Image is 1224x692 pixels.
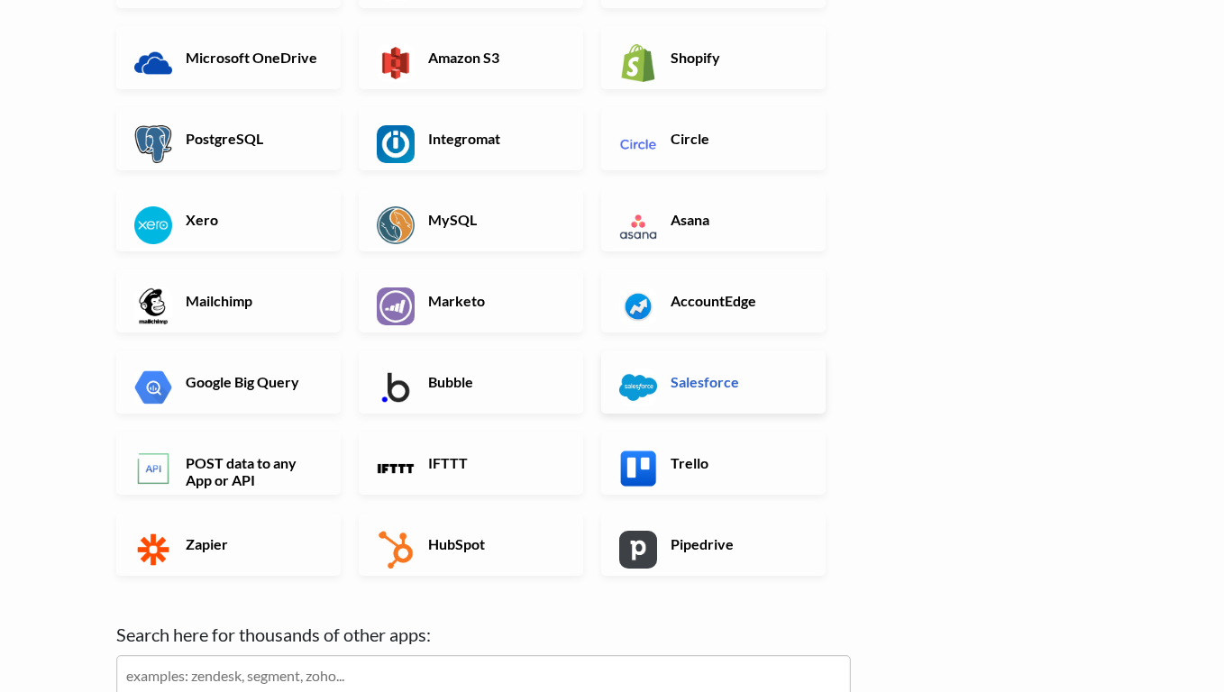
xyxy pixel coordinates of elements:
[359,269,583,332] a: Marketo
[601,188,826,251] a: Asana
[601,513,826,576] a: Pipedrive
[359,432,583,495] a: IFTTT
[181,373,323,390] h6: Google Big Query
[377,287,415,325] img: Marketo App & API
[377,450,415,487] img: IFTTT App & API
[181,454,323,488] h6: POST data to any App or API
[359,107,583,170] a: Integromat
[134,125,172,163] img: PostgreSQL App & API
[181,49,323,66] h6: Microsoft OneDrive
[666,535,808,552] h6: Pipedrive
[181,211,323,228] h6: Xero
[666,49,808,66] h6: Shopify
[619,287,657,325] img: AccountEdge App & API
[666,373,808,390] h6: Salesforce
[424,130,565,147] h6: Integromat
[666,130,808,147] h6: Circle
[619,369,657,406] img: Salesforce App & API
[134,44,172,82] img: Microsoft OneDrive App & API
[619,531,657,569] img: Pipedrive App & API
[424,373,565,390] h6: Bubble
[666,454,808,471] h6: Trello
[134,287,172,325] img: Mailchimp App & API
[377,531,415,569] img: HubSpot App & API
[116,432,341,495] a: POST data to any App or API
[619,44,657,82] img: Shopify App & API
[359,188,583,251] a: MySQL
[377,369,415,406] img: Bubble App & API
[116,107,341,170] a: PostgreSQL
[666,292,808,309] h6: AccountEdge
[1134,602,1202,670] iframe: Drift Widget Chat Controller
[424,49,565,66] h6: Amazon S3
[134,531,172,569] img: Zapier App & API
[377,206,415,244] img: MySQL App & API
[134,369,172,406] img: Google Big Query App & API
[377,125,415,163] img: Integromat App & API
[116,351,341,414] a: Google Big Query
[181,130,323,147] h6: PostgreSQL
[134,450,172,487] img: POST data to any App or API App & API
[116,269,341,332] a: Mailchimp
[601,269,826,332] a: AccountEdge
[181,292,323,309] h6: Mailchimp
[666,211,808,228] h6: Asana
[424,535,565,552] h6: HubSpot
[601,351,826,414] a: Salesforce
[359,26,583,89] a: Amazon S3
[116,621,851,648] label: Search here for thousands of other apps:
[359,351,583,414] a: Bubble
[359,513,583,576] a: HubSpot
[377,44,415,82] img: Amazon S3 App & API
[116,188,341,251] a: Xero
[619,206,657,244] img: Asana App & API
[601,26,826,89] a: Shopify
[116,513,341,576] a: Zapier
[424,211,565,228] h6: MySQL
[116,26,341,89] a: Microsoft OneDrive
[134,206,172,244] img: Xero App & API
[619,125,657,163] img: Circle App & API
[181,535,323,552] h6: Zapier
[601,107,826,170] a: Circle
[424,292,565,309] h6: Marketo
[601,432,826,495] a: Trello
[424,454,565,471] h6: IFTTT
[619,450,657,487] img: Trello App & API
